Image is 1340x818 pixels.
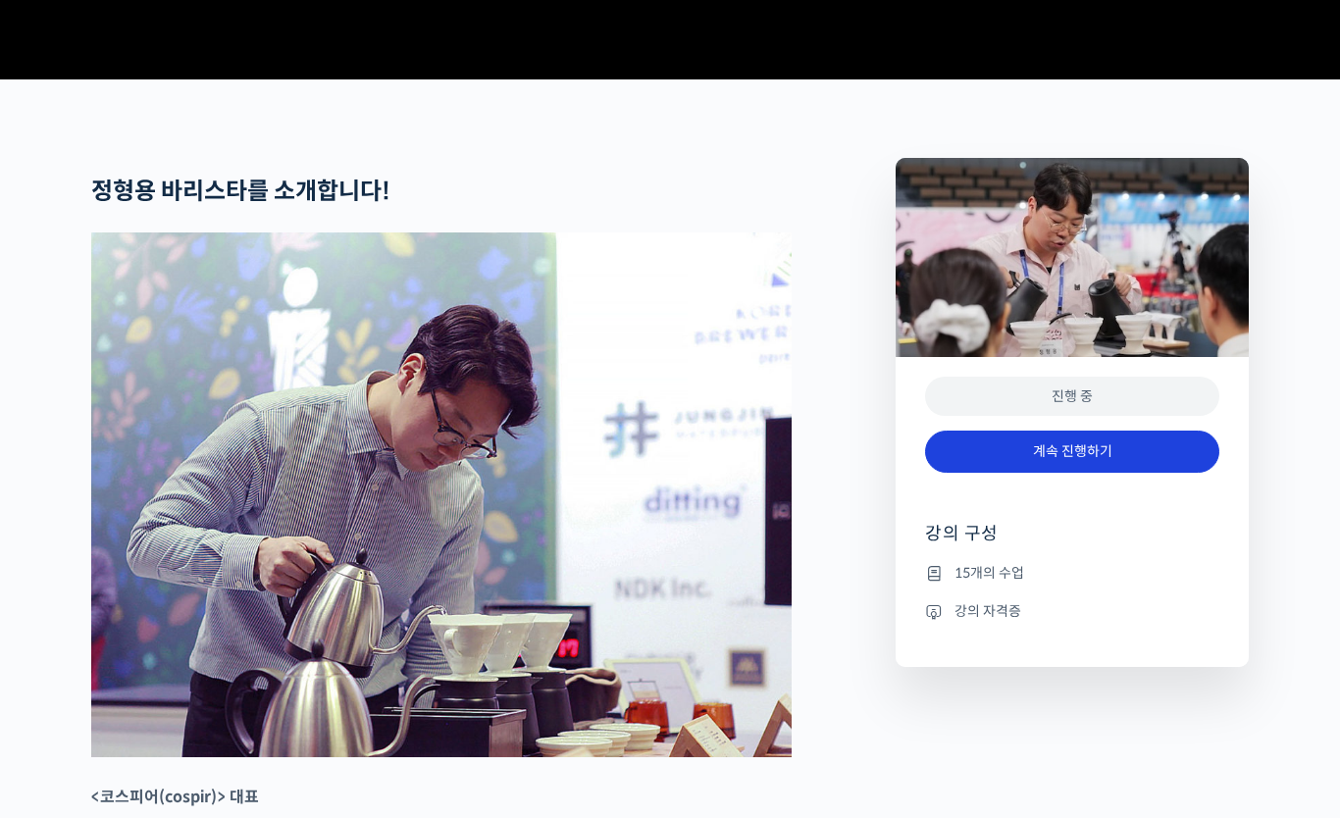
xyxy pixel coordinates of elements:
li: 15개의 수업 [925,561,1219,585]
img: 정형용 바리스타 대회 브루잉 사진 [91,232,792,758]
strong: 정형용 바리스타를 소개합니다! [91,177,390,206]
a: 대화 [129,622,253,671]
span: 대화 [180,652,203,668]
span: 홈 [62,651,74,667]
h4: 강의 구성 [925,522,1219,561]
span: 설정 [303,651,327,667]
a: 설정 [253,622,377,671]
div: 진행 중 [925,377,1219,417]
li: 강의 자격증 [925,599,1219,623]
strong: <코스피어(cospir)> 대표 [91,787,259,807]
a: 홈 [6,622,129,671]
a: 계속 진행하기 [925,431,1219,473]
